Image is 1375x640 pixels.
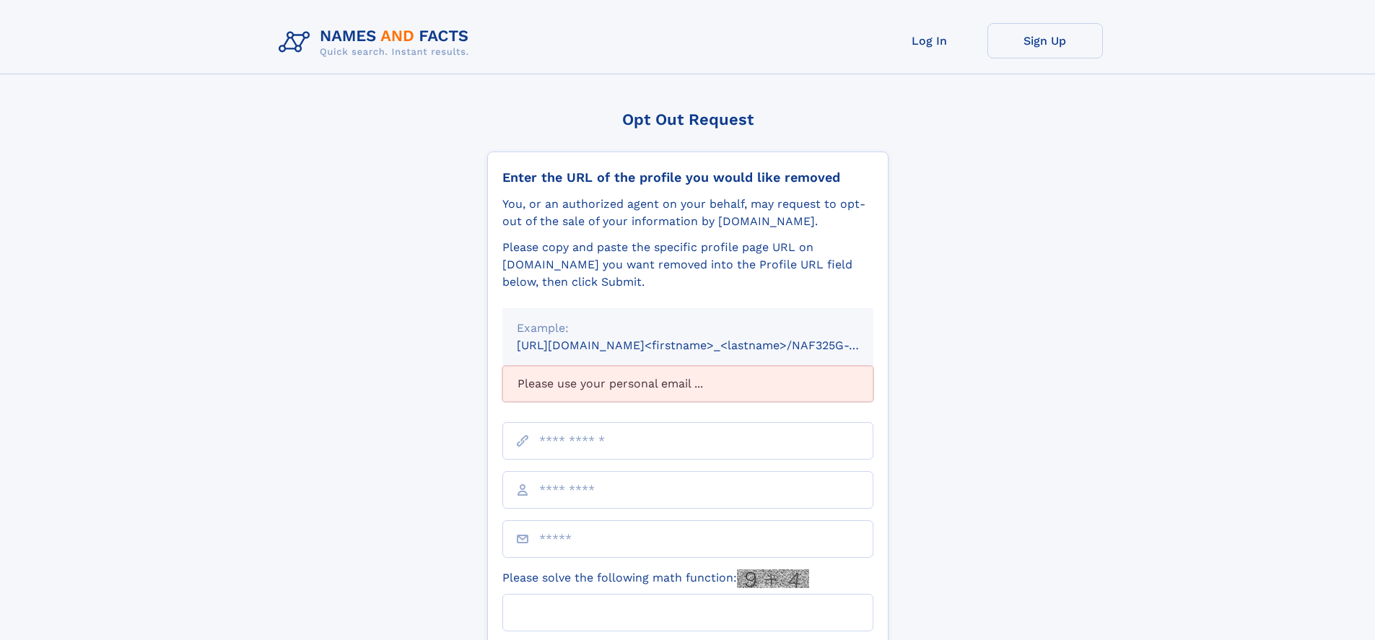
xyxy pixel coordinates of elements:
label: Please solve the following math function: [502,569,809,588]
div: Enter the URL of the profile you would like removed [502,170,873,185]
div: Please copy and paste the specific profile page URL on [DOMAIN_NAME] you want removed into the Pr... [502,239,873,291]
div: Example: [517,320,859,337]
img: Logo Names and Facts [273,23,481,62]
a: Sign Up [987,23,1103,58]
div: Please use your personal email ... [502,366,873,402]
div: You, or an authorized agent on your behalf, may request to opt-out of the sale of your informatio... [502,196,873,230]
small: [URL][DOMAIN_NAME]<firstname>_<lastname>/NAF325G-xxxxxxxx [517,338,901,352]
div: Opt Out Request [487,110,889,128]
a: Log In [872,23,987,58]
